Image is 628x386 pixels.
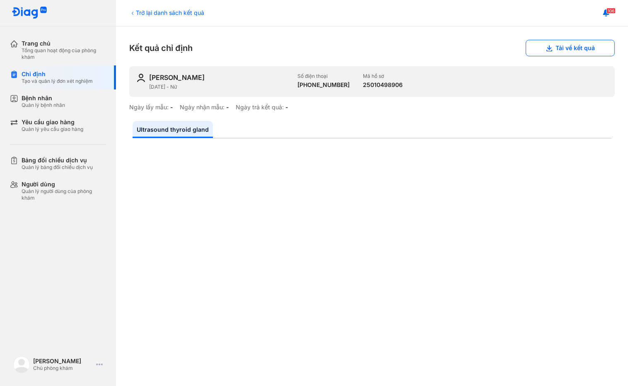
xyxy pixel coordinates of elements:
div: Kết quả chỉ định [129,40,615,56]
div: Trang chủ [22,40,106,47]
div: Quản lý người dùng của phòng khám [22,188,106,201]
div: Mã hồ sơ [363,73,403,80]
div: [DATE] - Nữ [149,84,291,90]
div: 25010498906 [363,81,403,89]
div: [PHONE_NUMBER] [297,81,350,89]
div: Trở lại danh sách kết quả [129,8,204,17]
div: Bệnh nhân [22,94,65,102]
div: Ngày trả kết quả: [236,104,284,111]
div: - [285,104,288,111]
div: Bảng đối chiếu dịch vụ [22,157,93,164]
span: 106 [606,8,616,14]
div: [PERSON_NAME] [149,73,205,82]
img: logo [13,356,30,373]
div: Người dùng [22,181,106,188]
div: Yêu cầu giao hàng [22,118,83,126]
div: Quản lý bệnh nhân [22,102,65,109]
div: [PERSON_NAME] [33,357,93,365]
div: Chủ phòng khám [33,365,93,372]
div: Quản lý bảng đối chiếu dịch vụ [22,164,93,171]
button: Tải về kết quả [526,40,615,56]
div: Tạo và quản lý đơn xét nghiệm [22,78,93,84]
img: logo [12,7,47,19]
div: Ngày lấy mẫu: [129,104,169,111]
div: Tổng quan hoạt động của phòng khám [22,47,106,60]
div: - [170,104,173,111]
div: Số điện thoại [297,73,350,80]
div: Chỉ định [22,70,93,78]
img: user-icon [136,73,146,83]
div: Quản lý yêu cầu giao hàng [22,126,83,133]
a: Ultrasound thyroid gland [133,121,213,138]
div: - [226,104,229,111]
div: Ngày nhận mẫu: [180,104,225,111]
